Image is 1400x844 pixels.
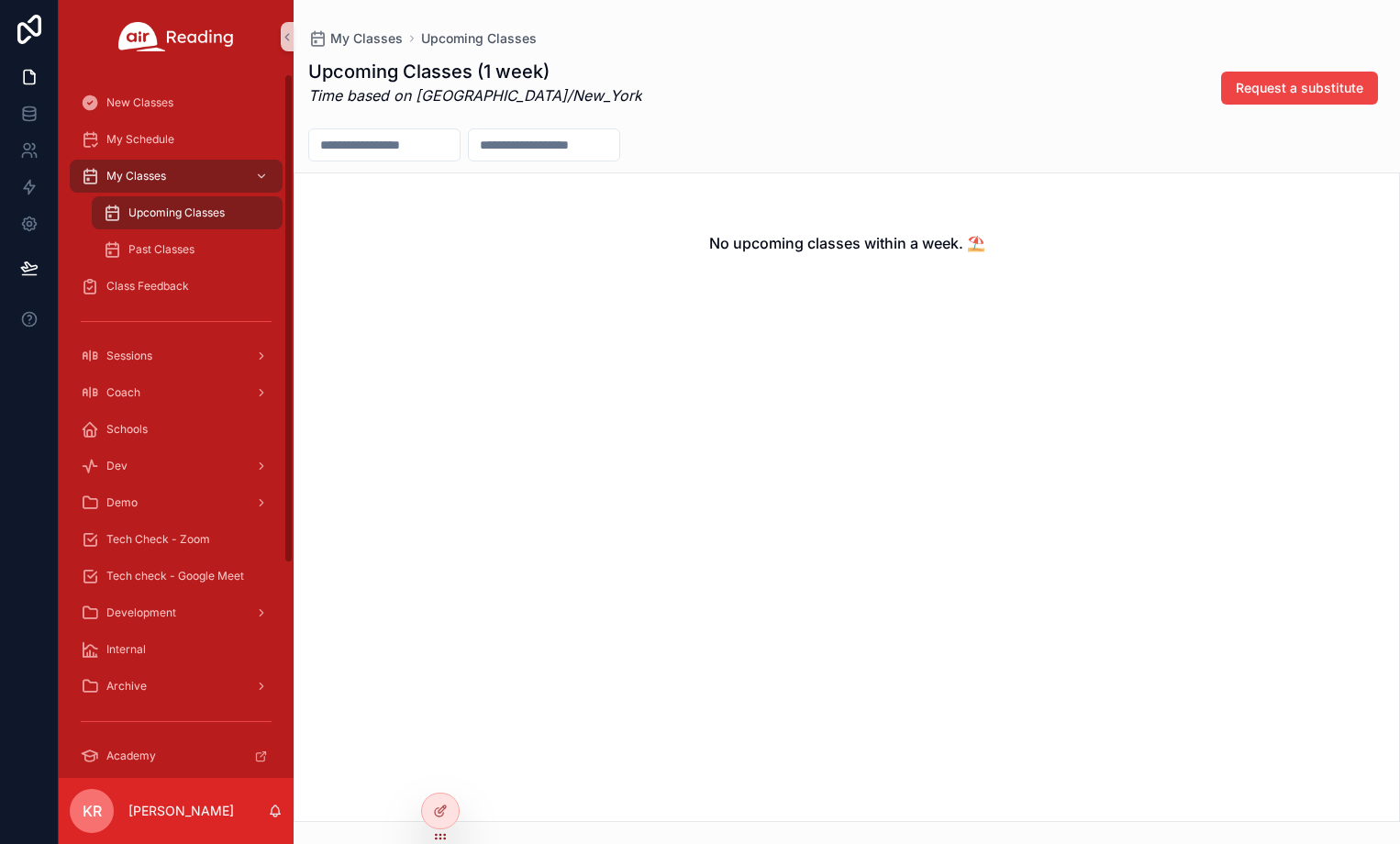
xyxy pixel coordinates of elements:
[106,385,140,400] span: Coach
[128,242,194,257] span: Past Classes
[106,279,189,294] span: Class Feedback
[330,29,403,48] span: My Classes
[106,605,176,620] span: Development
[106,569,244,583] span: Tech check - Google Meet
[70,413,283,446] a: Schools
[1236,79,1363,97] span: Request a substitute
[106,749,156,763] span: Academy
[70,123,283,156] a: My Schedule
[308,29,403,48] a: My Classes
[128,205,225,220] span: Upcoming Classes
[92,196,283,229] a: Upcoming Classes
[70,739,283,772] a: Academy
[106,349,152,363] span: Sessions
[70,339,283,372] a: Sessions
[106,459,128,473] span: Dev
[70,270,283,303] a: Class Feedback
[70,86,283,119] a: New Classes
[106,422,148,437] span: Schools
[421,29,537,48] a: Upcoming Classes
[118,22,234,51] img: App logo
[128,802,234,820] p: [PERSON_NAME]
[1221,72,1378,105] button: Request a substitute
[106,495,138,510] span: Demo
[106,132,174,147] span: My Schedule
[70,376,283,409] a: Coach
[70,560,283,593] a: Tech check - Google Meet
[70,160,283,193] a: My Classes
[70,633,283,666] a: Internal
[59,73,294,778] div: scrollable content
[308,86,642,105] em: Time based on [GEOGRAPHIC_DATA]/New_York
[83,800,102,822] span: KR
[106,169,166,183] span: My Classes
[70,596,283,629] a: Development
[106,642,146,657] span: Internal
[308,59,642,84] h1: Upcoming Classes (1 week)
[70,450,283,483] a: Dev
[106,679,147,694] span: Archive
[70,523,283,556] a: Tech Check - Zoom
[70,486,283,519] a: Demo
[709,232,985,254] h2: No upcoming classes within a week. ⛱️
[70,670,283,703] a: Archive
[92,233,283,266] a: Past Classes
[106,95,173,110] span: New Classes
[106,532,210,547] span: Tech Check - Zoom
